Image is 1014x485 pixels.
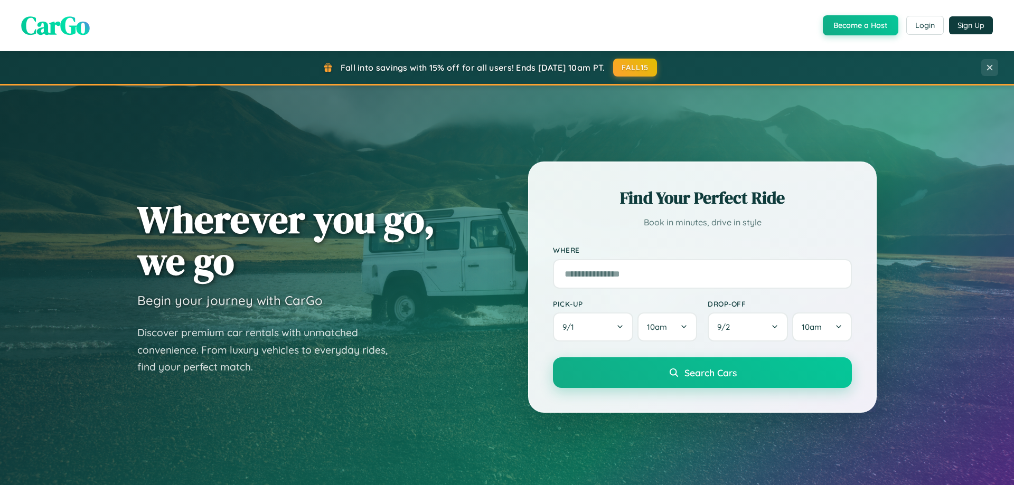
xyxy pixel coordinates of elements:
[137,292,323,308] h3: Begin your journey with CarGo
[906,16,944,35] button: Login
[553,215,852,230] p: Book in minutes, drive in style
[137,198,435,282] h1: Wherever you go, we go
[792,312,852,341] button: 10am
[949,16,993,34] button: Sign Up
[341,62,605,73] span: Fall into savings with 15% off for all users! Ends [DATE] 10am PT.
[553,186,852,210] h2: Find Your Perfect Ride
[553,357,852,388] button: Search Cars
[684,367,737,378] span: Search Cars
[562,322,579,332] span: 9 / 1
[802,322,822,332] span: 10am
[637,312,697,341] button: 10am
[553,312,633,341] button: 9/1
[21,8,90,43] span: CarGo
[823,15,898,35] button: Become a Host
[708,312,788,341] button: 9/2
[613,59,658,77] button: FALL15
[708,299,852,308] label: Drop-off
[553,246,852,255] label: Where
[137,324,401,376] p: Discover premium car rentals with unmatched convenience. From luxury vehicles to everyday rides, ...
[647,322,667,332] span: 10am
[553,299,697,308] label: Pick-up
[717,322,735,332] span: 9 / 2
